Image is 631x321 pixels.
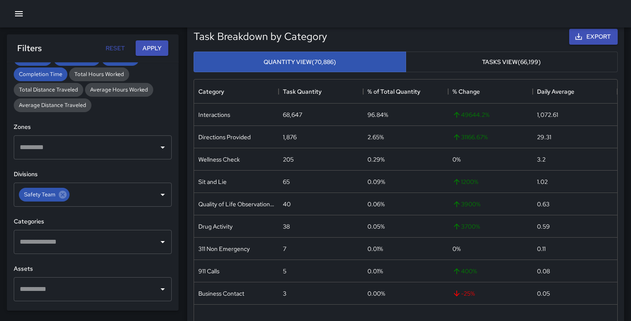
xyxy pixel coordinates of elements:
[367,133,384,141] div: 2.65%
[452,133,488,141] span: 31166.67 %
[452,222,480,231] span: 3700 %
[537,289,550,298] div: 0.05
[448,79,533,104] div: % Change
[17,41,42,55] h6: Filters
[537,133,551,141] div: 29.31
[367,155,385,164] div: 0.29%
[14,86,83,93] span: Total Distance Traveled
[14,122,172,132] h6: Zones
[283,133,297,141] div: 1,876
[283,245,286,253] div: 7
[452,110,489,119] span: 49644.2 %
[198,267,219,275] div: 911 Calls
[537,155,546,164] div: 3.2
[194,52,406,73] button: Quantity View(70,886)
[367,245,383,253] div: 0.01%
[537,177,548,186] div: 1.02
[157,141,169,153] button: Open
[194,30,566,43] h5: Task Breakdown by Category
[157,236,169,248] button: Open
[537,245,546,253] div: 0.11
[283,267,286,275] div: 5
[363,79,448,104] div: % of Total Quantity
[452,289,475,298] span: -25 %
[283,79,322,104] div: Task Quantity
[452,177,478,186] span: 1200 %
[198,155,240,164] div: Wellness Check
[101,40,129,56] button: Reset
[452,79,480,104] div: % Change
[537,200,549,208] div: 0.63
[14,170,172,179] h6: Divisions
[283,222,290,231] div: 38
[14,101,91,109] span: Average Distance Traveled
[14,98,91,112] div: Average Distance Traveled
[283,110,302,119] div: 68,647
[198,289,244,298] div: Business Contact
[367,110,388,119] div: 96.84%
[198,200,274,208] div: Quality of Life Observation AM
[452,245,461,253] span: 0 %
[537,110,558,119] div: 1,072.61
[198,110,230,119] div: Interactions
[537,267,550,275] div: 0.08
[452,267,477,275] span: 400 %
[367,79,420,104] div: % of Total Quantity
[367,177,385,186] div: 0.09%
[19,190,61,199] span: Safety Team
[85,83,153,97] div: Average Hours Worked
[157,189,169,201] button: Open
[198,177,227,186] div: Sit and Lie
[14,264,172,274] h6: Assets
[533,79,617,104] div: Daily Average
[14,217,172,226] h6: Categories
[537,222,550,231] div: 0.59
[136,40,168,56] button: Apply
[367,289,385,298] div: 0.00%
[14,83,83,97] div: Total Distance Traveled
[537,79,574,104] div: Daily Average
[283,289,286,298] div: 3
[452,200,480,208] span: 3900 %
[14,67,67,81] div: Completion Time
[14,70,67,78] span: Completion Time
[85,86,153,93] span: Average Hours Worked
[452,155,461,164] span: 0 %
[283,177,290,186] div: 65
[157,283,169,295] button: Open
[69,67,129,81] div: Total Hours Worked
[283,155,294,164] div: 205
[194,79,279,104] div: Category
[367,200,385,208] div: 0.06%
[19,188,70,202] div: Safety Team
[406,52,618,73] button: Tasks View(66,199)
[569,29,618,45] button: Export
[69,70,129,78] span: Total Hours Worked
[198,79,224,104] div: Category
[279,79,363,104] div: Task Quantity
[367,222,385,231] div: 0.05%
[198,222,233,231] div: Drug Activity
[283,200,291,208] div: 40
[367,267,383,275] div: 0.01%
[198,133,251,141] div: Directions Provided
[198,245,250,253] div: 311 Non Emergency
